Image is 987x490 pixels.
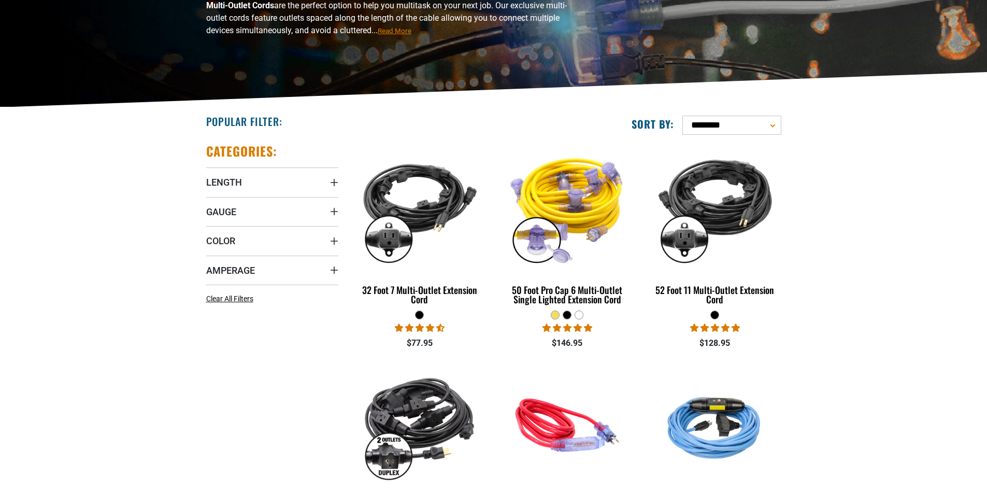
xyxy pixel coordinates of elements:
span: Length [206,176,242,188]
div: $128.95 [649,337,781,349]
a: black 32 Foot 7 Multi-Outlet Extension Cord [354,143,486,310]
span: Gauge [206,206,236,218]
img: black [650,148,780,268]
a: black 52 Foot 11 Multi-Outlet Extension Cord [649,143,781,310]
img: black [354,148,485,268]
span: 4.80 stars [542,323,592,333]
label: Sort by: [632,117,674,131]
span: 4.74 stars [395,323,445,333]
b: Multi-Outlet Cords [206,1,274,10]
summary: Color [206,226,338,255]
img: black [354,365,485,484]
a: Clear All Filters [206,293,258,304]
img: red [502,365,633,484]
img: yellow [502,148,633,268]
h2: Popular Filter: [206,115,282,128]
span: are the perfect option to help you multitask on your next job. Our exclusive multi-outlet cords f... [206,1,567,35]
div: $77.95 [354,337,486,349]
span: 4.95 stars [690,323,740,333]
div: $146.95 [501,337,633,349]
a: yellow 50 Foot Pro Cap 6 Multi-Outlet Single Lighted Extension Cord [501,143,633,310]
h2: Categories: [206,143,278,159]
div: 32 Foot 7 Multi-Outlet Extension Cord [354,285,486,304]
img: Light Blue [650,365,780,484]
span: Clear All Filters [206,295,253,303]
span: Amperage [206,264,255,276]
span: Color [206,235,235,247]
summary: Gauge [206,197,338,226]
div: 52 Foot 11 Multi-Outlet Extension Cord [649,285,781,304]
summary: Amperage [206,256,338,285]
div: 50 Foot Pro Cap 6 Multi-Outlet Single Lighted Extension Cord [501,285,633,304]
span: Read More [378,27,411,35]
summary: Length [206,167,338,197]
